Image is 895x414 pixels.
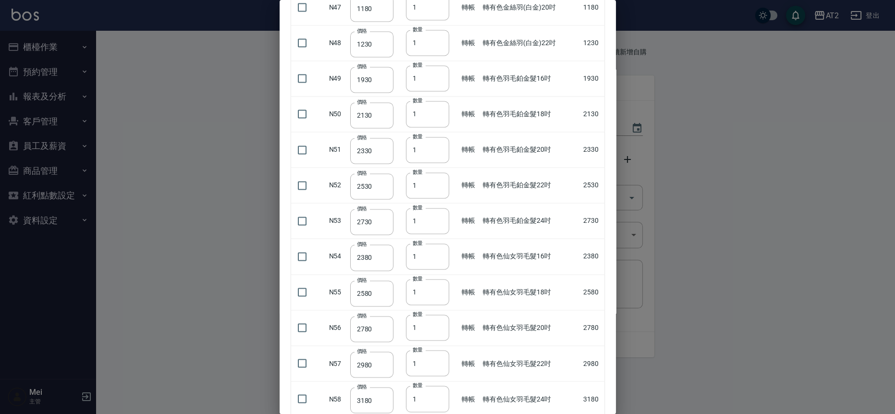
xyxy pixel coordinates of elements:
[357,27,367,34] label: 價格
[480,310,581,345] td: 轉有色仙女羽毛髮20吋
[413,310,423,317] label: 數量
[459,96,480,132] td: 轉帳
[413,25,423,33] label: 數量
[413,97,423,104] label: 數量
[459,274,480,310] td: 轉帳
[357,383,367,390] label: 價格
[413,239,423,246] label: 數量
[459,310,480,345] td: 轉帳
[327,96,348,132] td: N50
[327,203,348,239] td: N53
[459,203,480,239] td: 轉帳
[327,25,348,61] td: N48
[357,98,367,105] label: 價格
[459,168,480,203] td: 轉帳
[357,62,367,70] label: 價格
[581,345,604,381] td: 2980
[413,275,423,282] label: 數量
[357,347,367,354] label: 價格
[327,274,348,310] td: N55
[581,61,604,96] td: 1930
[480,168,581,203] td: 轉有色羽毛鉑金髮22吋
[413,381,423,389] label: 數量
[480,274,581,310] td: 轉有色仙女羽毛髮18吋
[581,168,604,203] td: 2530
[327,132,348,168] td: N51
[581,96,604,132] td: 2130
[357,169,367,176] label: 價格
[581,203,604,239] td: 2730
[357,240,367,247] label: 價格
[327,168,348,203] td: N52
[327,310,348,345] td: N56
[581,132,604,168] td: 2330
[480,203,581,239] td: 轉有色羽毛鉑金髮24吋
[357,276,367,283] label: 價格
[480,132,581,168] td: 轉有色羽毛鉑金髮20吋
[480,96,581,132] td: 轉有色羽毛鉑金髮18吋
[357,134,367,141] label: 價格
[357,312,367,319] label: 價格
[581,25,604,61] td: 1230
[327,239,348,274] td: N54
[459,25,480,61] td: 轉帳
[480,25,581,61] td: 轉有色金絲羽(白金)22吋
[459,239,480,274] td: 轉帳
[581,274,604,310] td: 2580
[357,205,367,212] label: 價格
[459,345,480,381] td: 轉帳
[327,345,348,381] td: N57
[581,239,604,274] td: 2380
[480,345,581,381] td: 轉有色仙女羽毛髮22吋
[413,61,423,68] label: 數量
[459,61,480,96] td: 轉帳
[480,239,581,274] td: 轉有色仙女羽毛髮16吋
[459,132,480,168] td: 轉帳
[327,61,348,96] td: N49
[581,310,604,345] td: 2780
[413,133,423,140] label: 數量
[413,204,423,211] label: 數量
[413,346,423,353] label: 數量
[413,168,423,175] label: 數量
[480,61,581,96] td: 轉有色羽毛鉑金髮16吋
